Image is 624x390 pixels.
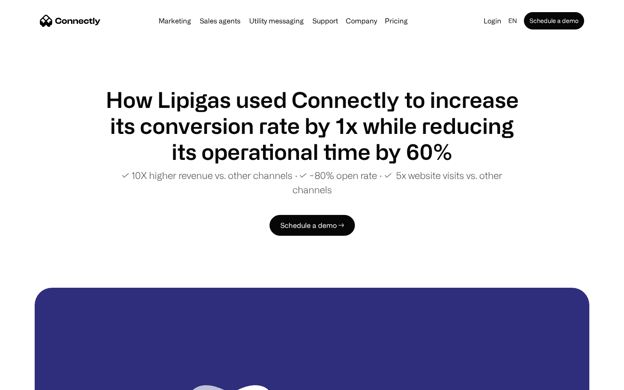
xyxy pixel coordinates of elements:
ul: Language list [17,375,52,387]
div: en [508,15,517,27]
div: en [505,15,522,27]
a: Sales agents [196,17,244,24]
h1: How Lipigas used Connectly to increase its conversion rate by 1x while reducing its operational t... [104,87,520,165]
aside: Language selected: English [9,374,52,387]
a: Schedule a demo [524,12,584,29]
a: Login [480,15,505,27]
div: Company [343,15,380,27]
div: Company [346,15,377,27]
a: Utility messaging [246,17,307,24]
a: Pricing [381,17,411,24]
a: Marketing [155,17,195,24]
a: Schedule a demo → [270,215,355,236]
a: Support [309,17,341,24]
a: home [40,14,101,27]
p: ✓ 10X higher revenue vs. other channels ∙ ✓ ~80% open rate ∙ ✓ 5x website visits vs. other channels [104,168,520,197]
